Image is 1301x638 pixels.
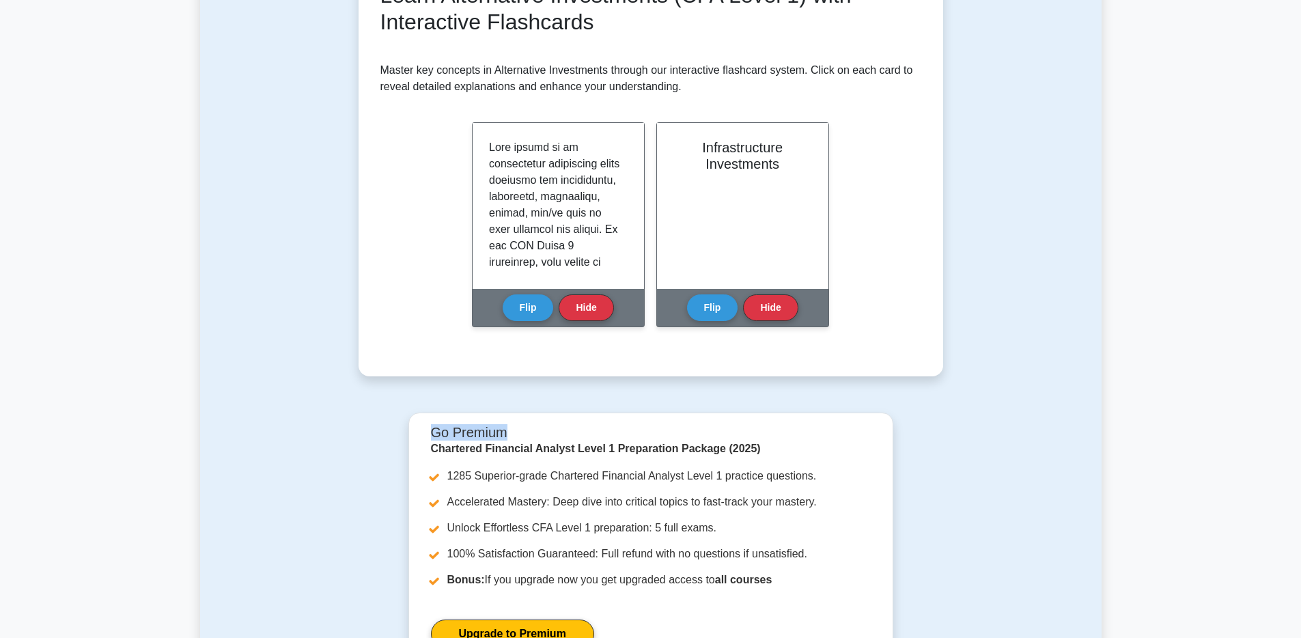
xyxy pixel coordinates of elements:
button: Hide [559,294,614,321]
button: Flip [687,294,738,321]
h2: Infrastructure Investments [673,139,812,172]
button: Hide [743,294,798,321]
button: Flip [503,294,554,321]
p: Master key concepts in Alternative Investments through our interactive flashcard system. Click on... [380,62,921,95]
